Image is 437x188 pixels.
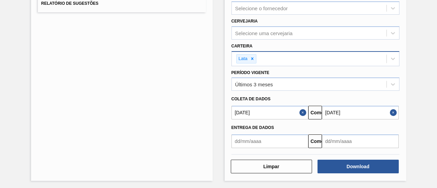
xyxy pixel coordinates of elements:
[235,82,273,87] font: Últimos 3 meses
[231,97,271,101] font: Coleta de dados
[231,160,312,173] button: Limpar
[318,160,399,173] button: Download
[311,110,327,115] font: Comeu
[263,164,279,169] font: Limpar
[231,44,253,48] font: Carteira
[231,134,308,148] input: dd/mm/aaaa
[299,106,308,119] button: Fechar
[235,5,288,11] font: Selecione o fornecedor
[41,1,99,6] font: Relatório de Sugestões
[231,125,274,130] font: Entrega de dados
[347,164,369,169] font: Download
[235,30,293,36] font: Selecione uma cervejaria
[390,106,399,119] button: Fechar
[231,19,258,24] font: Cervejaria
[231,106,308,119] input: dd/mm/aaaa
[322,106,399,119] input: dd/mm/aaaa
[311,139,327,144] font: Comeu
[308,134,322,148] button: Comeu
[322,134,399,148] input: dd/mm/aaaa
[308,106,322,119] button: Comeu
[231,70,269,75] font: Período Vigente
[239,56,248,61] font: Lata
